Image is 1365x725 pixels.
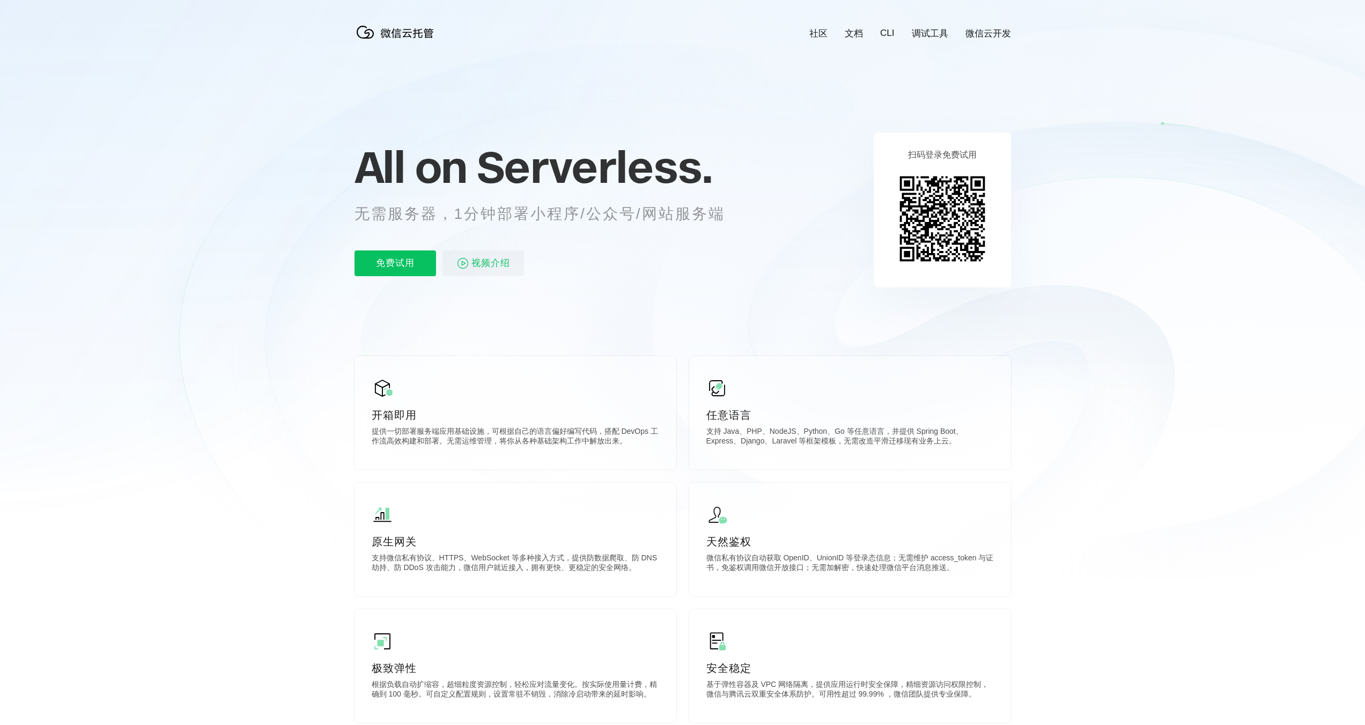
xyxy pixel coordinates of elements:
[456,257,469,270] img: video_play.svg
[912,27,948,40] a: 调试工具
[706,661,994,676] p: 安全稳定
[706,680,994,701] p: 基于弹性容器及 VPC 网络隔离，提供应用运行时安全保障，精细资源访问权限控制，微信与腾讯云双重安全体系防护。可用性超过 99.99% ，微信团队提供专业保障。
[355,35,440,45] a: 微信云托管
[471,250,510,276] span: 视频介绍
[372,680,659,701] p: 根据负载自动扩缩容，超细粒度资源控制，轻松应对流量变化。按实际使用量计费，精确到 100 毫秒。可自定义配置规则，设置常驻不销毁，消除冷启动带来的延时影响。
[477,140,712,194] span: Serverless.
[355,250,436,276] p: 免费试用
[355,203,745,225] p: 无需服务器，1分钟部署小程序/公众号/网站服务端
[355,140,467,194] span: All on
[355,21,440,43] img: 微信云托管
[706,408,994,423] p: 任意语言
[880,28,894,39] a: CLI
[809,27,828,40] a: 社区
[372,408,659,423] p: 开箱即用
[372,427,659,448] p: 提供一切部署服务端应用基础设施，可根据自己的语言偏好编写代码，搭配 DevOps 工作流高效构建和部署。无需运维管理，将你从各种基础架构工作中解放出来。
[706,534,994,549] p: 天然鉴权
[845,27,863,40] a: 文档
[706,553,994,575] p: 微信私有协议自动获取 OpenID、UnionID 等登录态信息；无需维护 access_token 与证书，免鉴权调用微信开放接口；无需加解密，快速处理微信平台消息推送。
[372,661,659,676] p: 极致弹性
[706,427,994,448] p: 支持 Java、PHP、NodeJS、Python、Go 等任意语言，并提供 Spring Boot、Express、Django、Laravel 等框架模板，无需改造平滑迁移现有业务上云。
[908,150,977,161] p: 扫码登录免费试用
[372,553,659,575] p: 支持微信私有协议、HTTPS、WebSocket 等多种接入方式，提供防数据爬取、防 DNS 劫持、防 DDoS 攻击能力，微信用户就近接入，拥有更快、更稳定的安全网络。
[372,534,659,549] p: 原生网关
[965,27,1011,40] a: 微信云开发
